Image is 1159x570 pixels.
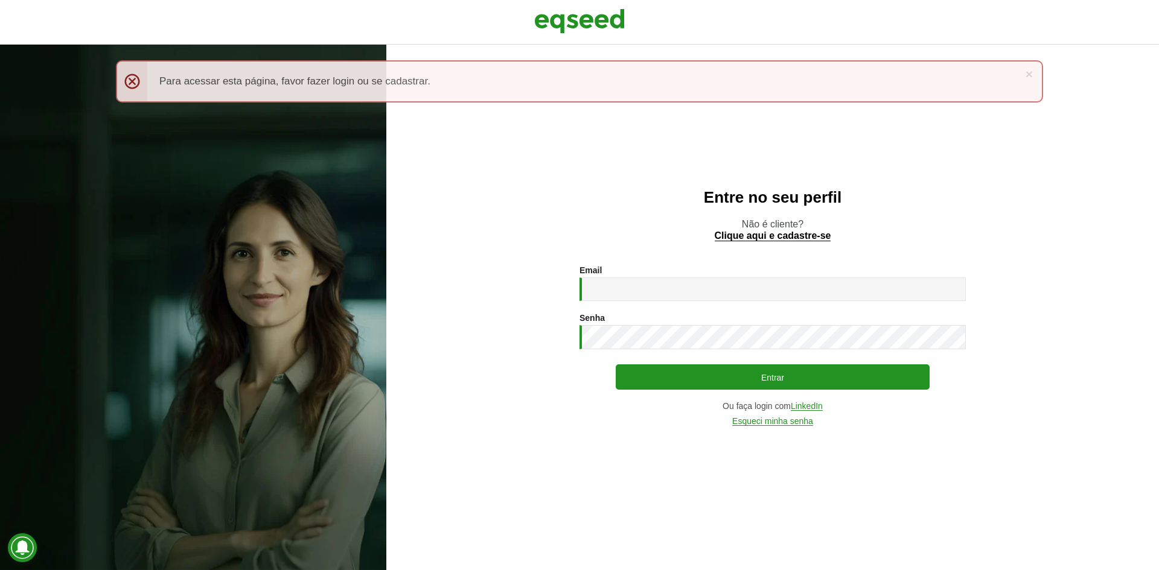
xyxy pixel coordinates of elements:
h2: Entre no seu perfil [410,189,1135,206]
label: Email [579,266,602,274]
div: Para acessar esta página, favor fazer login ou se cadastrar. [116,60,1043,103]
button: Entrar [616,364,930,390]
div: Ou faça login com [579,402,966,411]
a: LinkedIn [791,402,823,411]
a: Clique aqui e cadastre-se [715,231,831,241]
img: EqSeed Logo [534,6,625,36]
p: Não é cliente? [410,218,1135,241]
a: Esqueci minha senha [732,417,813,426]
label: Senha [579,314,605,322]
a: × [1026,68,1033,80]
